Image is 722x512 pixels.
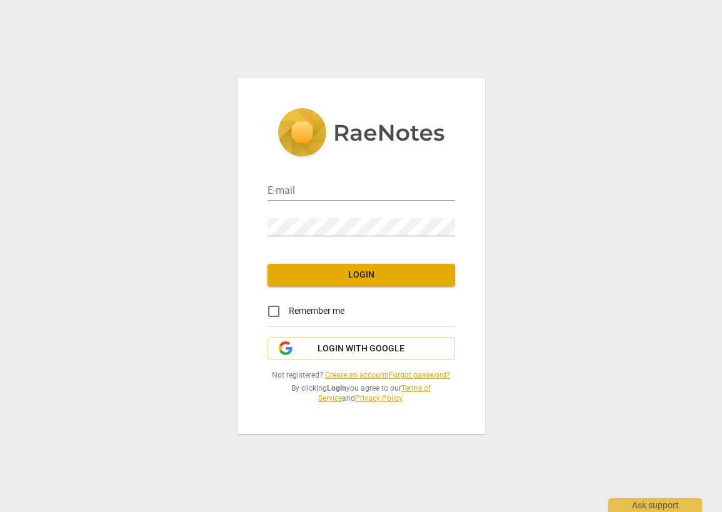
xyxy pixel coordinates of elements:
[325,371,387,379] a: Create an account
[355,394,402,403] a: Privacy Policy
[278,269,445,281] span: Login
[289,304,344,318] span: Remember me
[268,383,455,404] span: By clicking you agree to our and .
[608,498,702,512] div: Ask support
[278,108,445,159] img: 5ac2273c67554f335776073100b6d88f.svg
[389,371,450,379] a: Forgot password?
[268,370,455,381] span: Not registered? |
[327,384,346,393] b: Login
[268,264,455,286] button: Login
[268,337,455,361] button: Login with Google
[318,343,404,355] span: Login with Google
